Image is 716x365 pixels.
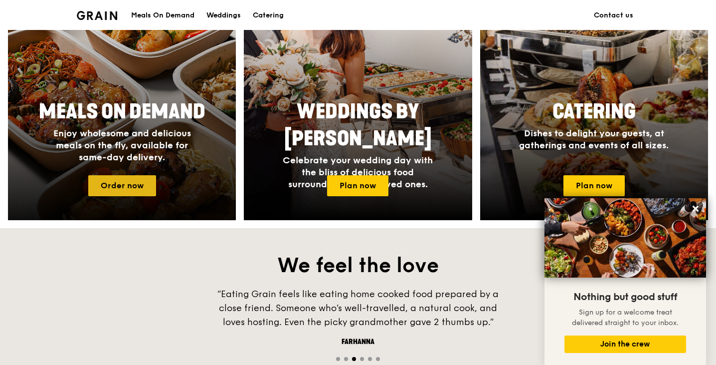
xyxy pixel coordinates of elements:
[283,155,433,190] span: Celebrate your wedding day with the bliss of delicious food surrounded by your loved ones.
[563,175,625,196] a: Plan now
[53,128,191,163] span: Enjoy wholesome and delicious meals on the fly, available for same-day delivery.
[352,357,356,361] span: Go to slide 3
[572,308,679,327] span: Sign up for a welcome treat delivered straight to your inbox.
[360,357,364,361] span: Go to slide 4
[253,0,284,30] div: Catering
[564,336,686,353] button: Join the crew
[208,337,508,347] div: Farhanna
[336,357,340,361] span: Go to slide 1
[573,291,677,303] span: Nothing but good stuff
[519,128,669,151] span: Dishes to delight your guests, at gatherings and events of all sizes.
[344,357,348,361] span: Go to slide 2
[544,198,706,278] img: DSC07876-Edit02-Large.jpeg
[247,0,290,30] a: Catering
[39,100,205,124] span: Meals On Demand
[688,201,704,217] button: Close
[588,0,639,30] a: Contact us
[376,357,380,361] span: Go to slide 6
[284,100,432,151] span: Weddings by [PERSON_NAME]
[77,11,117,20] img: Grain
[88,175,156,196] a: Order now
[327,175,388,196] a: Plan now
[552,100,636,124] span: Catering
[368,357,372,361] span: Go to slide 5
[208,287,508,329] div: “Eating Grain feels like eating home cooked food prepared by a close friend. Someone who’s well-t...
[200,0,247,30] a: Weddings
[131,0,194,30] div: Meals On Demand
[206,0,241,30] div: Weddings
